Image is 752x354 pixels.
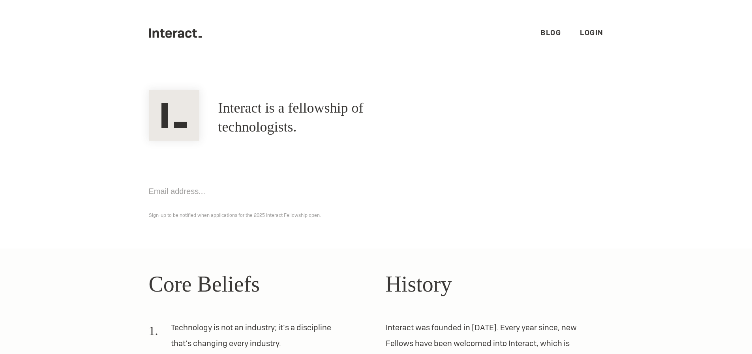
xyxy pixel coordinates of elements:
[218,99,431,137] h1: Interact is a fellowship of technologists.
[149,179,338,204] input: Email address...
[149,267,367,301] h2: Core Beliefs
[580,28,604,37] a: Login
[149,90,199,141] img: Interact Logo
[149,211,604,220] p: Sign-up to be notified when applications for the 2025 Interact Fellowship open.
[386,267,604,301] h2: History
[540,28,561,37] a: Blog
